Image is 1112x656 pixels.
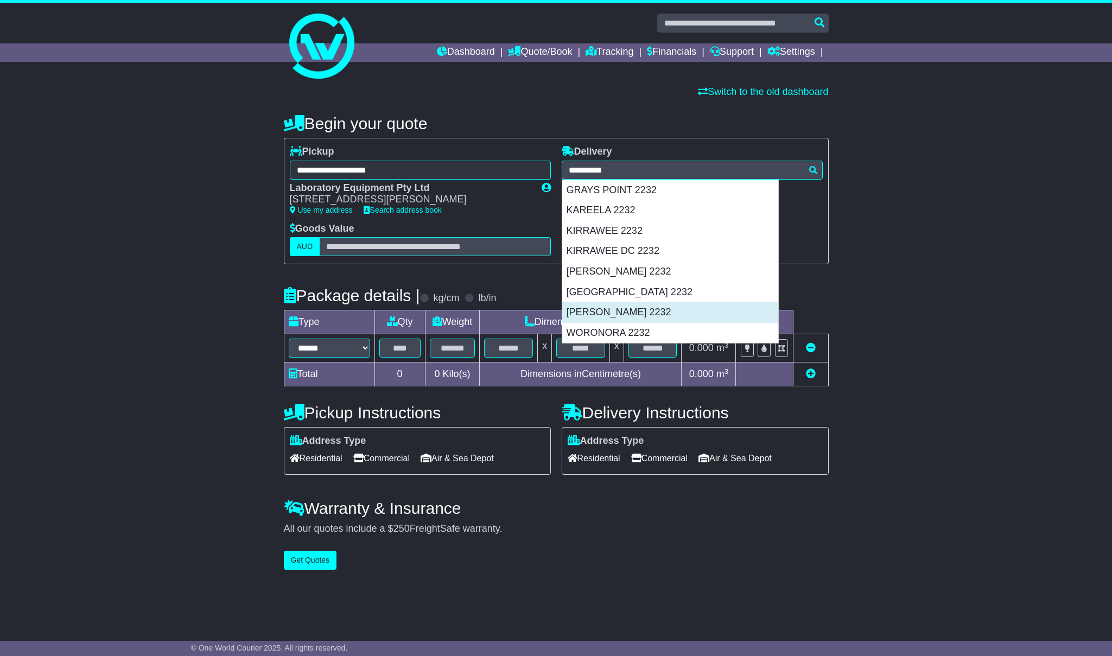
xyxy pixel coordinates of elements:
div: Laboratory Equipment Pty Ltd [290,182,531,194]
label: AUD [290,237,320,256]
td: Kilo(s) [425,362,480,386]
div: All our quotes include a $ FreightSafe warranty. [284,523,829,535]
div: [GEOGRAPHIC_DATA] 2232 [562,282,778,303]
a: Search address book [364,206,442,214]
div: [PERSON_NAME] 2232 [562,302,778,323]
h4: Begin your quote [284,114,829,132]
label: kg/cm [433,292,459,304]
label: Delivery [562,146,612,158]
h4: Delivery Instructions [562,404,829,422]
a: Switch to the old dashboard [698,86,828,97]
a: Support [710,43,754,62]
a: Tracking [586,43,633,62]
span: m [716,368,729,379]
div: [STREET_ADDRESS][PERSON_NAME] [290,194,531,206]
td: x [538,334,552,362]
a: Remove this item [806,342,816,353]
a: Use my address [290,206,353,214]
td: Dimensions in Centimetre(s) [480,362,682,386]
h4: Pickup Instructions [284,404,551,422]
label: Address Type [568,435,644,447]
typeahead: Please provide city [562,161,823,180]
span: Air & Sea Depot [698,450,772,467]
span: Residential [568,450,620,467]
label: Address Type [290,435,366,447]
span: m [716,342,729,353]
span: 0.000 [689,368,714,379]
span: Residential [290,450,342,467]
label: lb/in [478,292,496,304]
sup: 3 [725,367,729,375]
h4: Package details | [284,286,420,304]
div: KIRRAWEE 2232 [562,221,778,241]
div: GRAYS POINT 2232 [562,180,778,201]
span: 0.000 [689,342,714,353]
span: Commercial [353,450,410,467]
a: Add new item [806,368,816,379]
div: KAREELA 2232 [562,200,778,221]
span: Air & Sea Depot [421,450,494,467]
div: [PERSON_NAME] 2232 [562,262,778,282]
button: Get Quotes [284,551,337,570]
td: Qty [374,310,425,334]
a: Quote/Book [508,43,572,62]
h4: Warranty & Insurance [284,499,829,517]
td: Dimensions (L x W x H) [480,310,682,334]
span: © One World Courier 2025. All rights reserved. [191,644,348,652]
label: Goods Value [290,223,354,235]
td: Weight [425,310,480,334]
td: 0 [374,362,425,386]
sup: 3 [725,341,729,349]
a: Financials [647,43,696,62]
span: 250 [393,523,410,534]
div: KIRRAWEE DC 2232 [562,241,778,262]
span: Commercial [631,450,688,467]
td: Total [284,362,374,386]
a: Settings [767,43,815,62]
a: Dashboard [437,43,495,62]
div: WORONORA 2232 [562,323,778,343]
td: x [609,334,624,362]
label: Pickup [290,146,334,158]
td: Type [284,310,374,334]
span: 0 [434,368,440,379]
